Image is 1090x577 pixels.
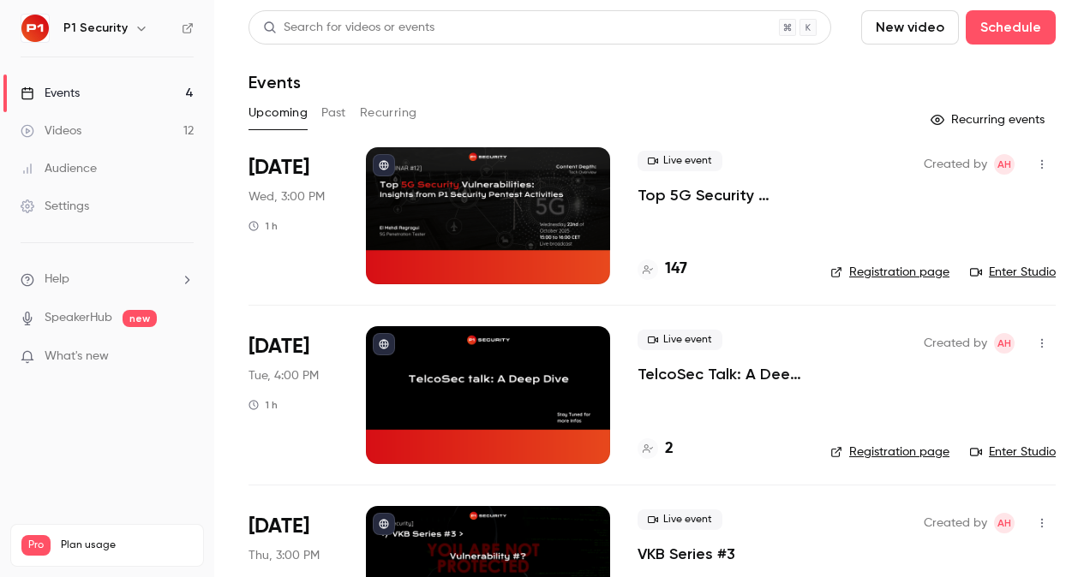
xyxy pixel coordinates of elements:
[249,219,278,233] div: 1 h
[994,154,1015,175] span: Amine Hayad
[360,99,417,127] button: Recurring
[45,348,109,366] span: What's new
[21,535,51,556] span: Pro
[249,398,278,412] div: 1 h
[638,258,687,281] a: 147
[638,544,735,564] a: VKB Series #3
[21,15,49,42] img: P1 Security
[638,437,674,461] a: 2
[970,443,1056,461] a: Enter Studio
[249,333,309,360] span: [DATE]
[638,330,722,350] span: Live event
[924,513,987,533] span: Created by
[830,264,949,281] a: Registration page
[321,99,346,127] button: Past
[923,106,1056,134] button: Recurring events
[263,19,434,37] div: Search for videos or events
[997,333,1011,354] span: AH
[21,160,97,177] div: Audience
[924,154,987,175] span: Created by
[249,147,338,284] div: Oct 22 Wed, 3:00 PM (Europe/Paris)
[45,271,69,288] span: Help
[249,188,325,205] span: Wed, 3:00 PM
[638,364,803,384] a: TelcoSec Talk: A Deep Dive
[997,154,1011,175] span: AH
[970,264,1056,281] a: Enter Studio
[21,85,80,102] div: Events
[924,333,987,354] span: Created by
[249,326,338,463] div: Nov 11 Tue, 4:00 PM (Europe/Paris)
[63,20,128,37] h6: P1 Security
[830,443,949,461] a: Registration page
[249,99,308,127] button: Upcoming
[249,367,319,384] span: Tue, 4:00 PM
[123,310,157,327] span: new
[861,10,959,45] button: New video
[21,271,194,288] li: help-dropdown-opener
[665,258,687,281] h4: 147
[61,538,193,552] span: Plan usage
[249,513,309,540] span: [DATE]
[994,333,1015,354] span: Amine Hayad
[45,309,112,327] a: SpeakerHub
[665,437,674,461] h4: 2
[21,122,81,140] div: Videos
[249,547,320,564] span: Thu, 3:00 PM
[249,72,301,92] h1: Events
[638,185,803,205] a: Top 5G Security Vulnerabilities: Insights from P1 Security Pentest Activities
[966,10,1056,45] button: Schedule
[638,151,722,171] span: Live event
[249,154,309,181] span: [DATE]
[994,513,1015,533] span: Amine Hayad
[638,509,722,530] span: Live event
[21,198,89,215] div: Settings
[997,513,1011,533] span: AH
